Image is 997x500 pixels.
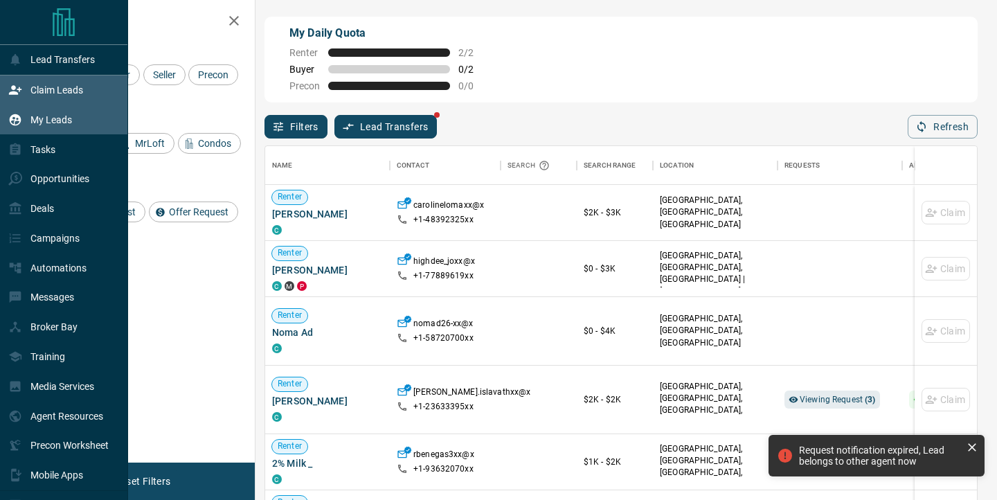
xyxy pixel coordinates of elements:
[289,64,320,75] span: Buyer
[584,262,646,275] p: $0 - $3K
[272,281,282,291] div: condos.ca
[458,47,489,58] span: 2 / 2
[458,80,489,91] span: 0 / 0
[193,138,236,149] span: Condos
[390,146,501,185] div: Contact
[800,395,876,404] span: Viewing Request
[778,146,902,185] div: Requests
[660,146,694,185] div: Location
[188,64,238,85] div: Precon
[272,207,383,221] span: [PERSON_NAME]
[577,146,653,185] div: Search Range
[272,474,282,484] div: condos.ca
[784,146,820,185] div: Requests
[660,443,771,491] p: Midtown | Central, East York
[289,47,320,58] span: Renter
[413,386,530,401] p: [PERSON_NAME].islavathxx@x
[289,80,320,91] span: Precon
[272,263,383,277] span: [PERSON_NAME]
[289,25,489,42] p: My Daily Quota
[413,401,474,413] p: +1- 23633395xx
[660,195,771,230] p: [GEOGRAPHIC_DATA], [GEOGRAPHIC_DATA], [GEOGRAPHIC_DATA]
[660,313,771,348] p: [GEOGRAPHIC_DATA], [GEOGRAPHIC_DATA], [GEOGRAPHIC_DATA]
[508,146,553,185] div: Search
[265,146,390,185] div: Name
[660,381,771,429] p: West End
[272,440,307,452] span: Renter
[584,393,646,406] p: $2K - $2K
[413,449,474,463] p: rbenegas3xx@x
[272,191,307,203] span: Renter
[413,332,474,344] p: +1- 58720700xx
[397,146,429,185] div: Contact
[272,394,383,408] span: [PERSON_NAME]
[105,470,179,493] button: Reset Filters
[458,64,489,75] span: 0 / 2
[413,199,484,214] p: carolinelomaxx@x
[413,270,474,282] p: +1- 77889619xx
[272,456,383,470] span: 2% Milk _
[272,412,282,422] div: condos.ca
[653,146,778,185] div: Location
[799,445,961,467] div: Request notification expired, Lead belongs to other agent now
[272,325,383,339] span: Noma Ad
[413,463,474,475] p: +1- 93632070xx
[297,281,307,291] div: property.ca
[148,69,181,80] span: Seller
[865,395,875,404] strong: ( 3 )
[660,250,771,298] p: [GEOGRAPHIC_DATA], [GEOGRAPHIC_DATA], [GEOGRAPHIC_DATA] | [GEOGRAPHIC_DATA]
[272,343,282,353] div: condos.ca
[584,325,646,337] p: $0 - $4K
[334,115,438,139] button: Lead Transfers
[908,115,978,139] button: Refresh
[584,206,646,219] p: $2K - $3K
[413,214,474,226] p: +1- 48392325xx
[44,14,241,30] h2: Filters
[272,378,307,390] span: Renter
[272,247,307,259] span: Renter
[178,133,241,154] div: Condos
[130,138,170,149] span: MrLoft
[272,146,293,185] div: Name
[264,115,327,139] button: Filters
[272,225,282,235] div: condos.ca
[584,146,636,185] div: Search Range
[115,133,174,154] div: MrLoft
[149,202,238,222] div: Offer Request
[143,64,186,85] div: Seller
[584,456,646,468] p: $1K - $2K
[784,391,880,409] div: Viewing Request (3)
[193,69,233,80] span: Precon
[413,256,475,270] p: highdee_joxx@x
[285,281,294,291] div: mrloft.ca
[164,206,233,217] span: Offer Request
[413,318,474,332] p: nomad26-xx@x
[272,310,307,321] span: Renter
